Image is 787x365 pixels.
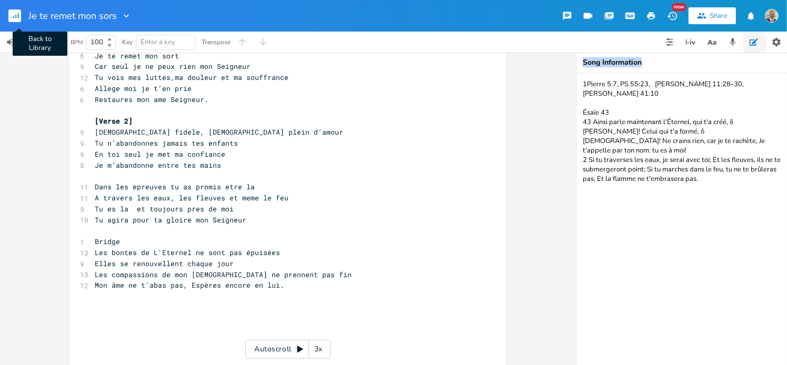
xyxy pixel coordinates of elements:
[765,9,779,23] img: NODJIBEYE CHERUBIN
[95,138,238,148] span: Tu n’abandonnes jamais tes enfants
[122,39,133,45] div: Key
[95,73,288,82] span: Tu vois mes luttes,ma douleur et ma souffrance
[662,6,683,25] button: New
[689,7,736,24] button: Share
[583,59,781,66] div: Song Information
[710,11,728,21] div: Share
[95,51,179,60] span: Je te remet mon sort
[95,95,208,104] span: Restaures mon ame Seigneur.
[309,340,328,359] div: 3x
[95,84,192,93] span: Allege moi je t’en prie
[141,37,175,47] span: Enter a key
[95,160,221,170] span: Je m’abandonne entre tes mains
[95,248,280,257] span: Les bontes de L'Eternel ne sont pas épuisées
[95,280,284,290] span: Mon âme ne t'abas pas, Espères encore en lui.
[95,204,234,214] span: Tu es la et toujours pres de moi
[95,270,352,279] span: Les compassions de mon [DEMOGRAPHIC_DATA] ne prennent pas fin
[672,3,686,11] div: New
[95,215,246,225] span: Tu agira pour ta gloire mon Seigneur
[95,149,225,159] span: En toi seul je met ma confiance
[95,182,255,191] span: Dans les epreuves tu as promis etre la
[95,116,133,126] span: [Verse 2]
[245,340,331,359] div: Autoscroll
[95,259,234,268] span: Elles se renouvellent chaque jour
[8,3,29,28] button: Back to Library
[95,127,343,137] span: [DEMOGRAPHIC_DATA] fidele, [DEMOGRAPHIC_DATA] plein d’amour
[71,39,83,45] div: BPM
[202,39,231,45] div: Transpose
[95,62,251,71] span: Car seul je ne peux rien mon Seigneur
[95,237,120,246] span: Bridge
[28,11,117,21] span: Je te remet mon sors
[576,73,787,365] textarea: 1Pierre 5:7, PS 55:23, [PERSON_NAME] 11:28-30, [PERSON_NAME] 41:10 Ésaïe 43 43 Ainsi parle mainte...
[95,193,288,202] span: A travers les eaux, les fleuves et meme le feu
